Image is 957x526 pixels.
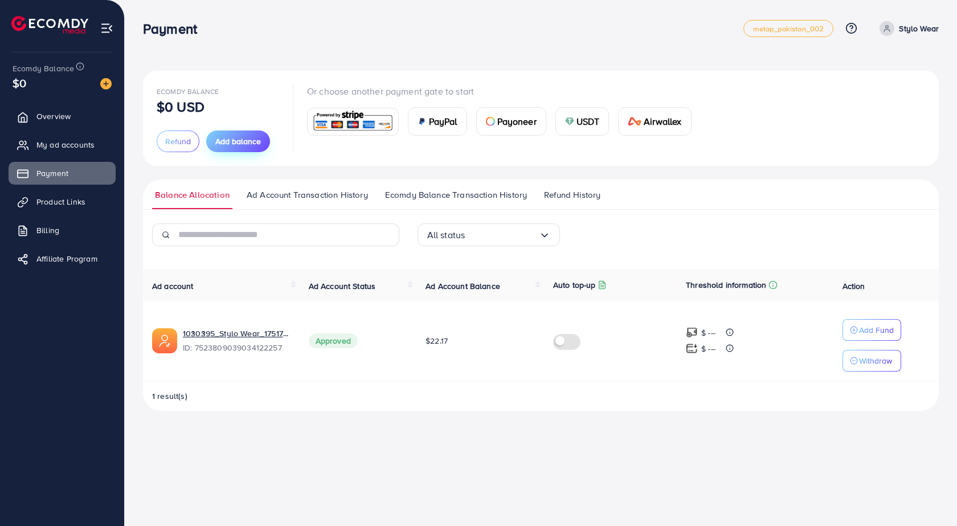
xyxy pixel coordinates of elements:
span: Ad Account Balance [426,280,500,292]
button: Add Fund [843,319,901,341]
span: Airwallex [644,115,681,128]
p: Withdraw [859,354,892,368]
img: card [311,109,395,134]
span: All status [427,226,465,244]
img: top-up amount [686,342,698,354]
span: Ad Account Transaction History [247,189,368,201]
button: Refund [157,131,199,152]
div: <span class='underline'>1030395_Stylo Wear_1751773316264</span></br>7523809039034122257 [183,328,291,354]
span: USDT [576,115,600,128]
a: 1030395_Stylo Wear_1751773316264 [183,328,291,339]
p: Or choose another payment gate to start [307,84,701,98]
img: logo [11,16,88,34]
span: My ad accounts [36,139,95,150]
span: Overview [36,111,71,122]
span: Ad Account Status [309,280,376,292]
span: Ecomdy Balance [157,87,219,96]
span: Ecomdy Balance Transaction History [385,189,527,201]
p: $ --- [701,326,715,340]
p: $ --- [701,342,715,356]
a: Overview [9,105,116,128]
img: card [486,117,495,126]
a: My ad accounts [9,133,116,156]
a: Billing [9,219,116,242]
span: $0 [13,75,26,91]
img: image [100,78,112,89]
input: Search for option [465,226,538,244]
a: cardPayoneer [476,107,546,136]
a: metap_pakistan_002 [743,20,834,37]
span: Balance Allocation [155,189,230,201]
button: Add balance [206,131,270,152]
a: cardPayPal [408,107,467,136]
p: Auto top-up [553,278,596,292]
span: Affiliate Program [36,253,97,264]
span: Refund History [544,189,600,201]
p: Threshold information [686,278,766,292]
span: Add balance [215,136,261,147]
span: ID: 7523809039034122257 [183,342,291,353]
p: $0 USD [157,100,205,113]
button: Withdraw [843,350,901,372]
span: Payment [36,168,68,179]
img: card [565,117,574,126]
iframe: Chat [909,475,948,517]
a: cardUSDT [555,107,610,136]
div: Search for option [418,223,560,246]
p: Stylo Wear [899,22,939,35]
a: Stylo Wear [875,21,939,36]
img: card [628,117,641,126]
img: top-up amount [686,327,698,339]
img: menu [100,22,113,35]
span: $22.17 [426,335,448,346]
p: Add Fund [859,323,894,337]
span: Ecomdy Balance [13,63,74,74]
span: PayPal [429,115,457,128]
a: Affiliate Program [9,247,116,270]
span: Product Links [36,196,85,207]
a: card [307,108,399,136]
a: Payment [9,162,116,185]
img: ic-ads-acc.e4c84228.svg [152,328,177,353]
img: card [418,117,427,126]
span: Billing [36,225,59,236]
span: metap_pakistan_002 [753,25,824,32]
span: 1 result(s) [152,390,187,402]
a: cardAirwallex [618,107,691,136]
span: Action [843,280,865,292]
a: Product Links [9,190,116,213]
span: Approved [309,333,358,348]
span: Ad account [152,280,194,292]
span: Refund [165,136,191,147]
span: Payoneer [497,115,537,128]
h3: Payment [143,21,206,37]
